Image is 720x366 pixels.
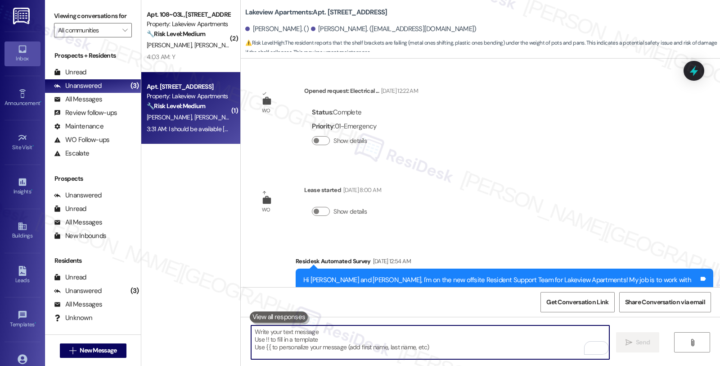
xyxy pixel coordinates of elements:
[262,205,270,215] div: WO
[333,207,367,216] label: Show details
[54,108,117,118] div: Review follow-ups
[194,113,239,121] span: [PERSON_NAME]
[296,256,713,269] div: Residesk Automated Survey
[616,332,660,352] button: Send
[147,19,230,29] div: Property: Lakeview Apartments
[4,130,40,155] a: Site Visit •
[333,136,367,146] label: Show details
[625,339,632,346] i: 
[80,346,117,355] span: New Message
[13,8,31,24] img: ResiDesk Logo
[54,273,86,282] div: Unread
[304,185,381,198] div: Lease started
[147,125,331,133] div: 3:31 AM: I should be available [DATE] after 11 am . Yes I have a small dog .
[147,82,230,91] div: Apt. [STREET_ADDRESS]
[128,79,141,93] div: (3)
[54,191,102,200] div: Unanswered
[58,23,117,37] input: All communities
[303,275,699,314] div: Hi [PERSON_NAME] and [PERSON_NAME], I'm on the new offsite Resident Support Team for Lakeview Apa...
[128,284,141,298] div: (3)
[262,106,270,115] div: WO
[546,297,608,307] span: Get Conversation Link
[54,231,106,241] div: New Inbounds
[312,108,332,117] b: Status
[147,113,194,121] span: [PERSON_NAME]
[147,10,230,19] div: Apt. 108~03L, [STREET_ADDRESS]
[251,325,609,359] textarea: To enrich screen reader interactions, please activate Accessibility in Grammarly extension settings
[245,8,387,17] b: Lakeview Apartments: Apt. [STREET_ADDRESS]
[4,41,40,66] a: Inbox
[379,86,418,96] div: [DATE] 12:22 AM
[4,174,40,199] a: Insights •
[4,219,40,243] a: Buildings
[54,149,89,158] div: Escalate
[4,307,40,332] a: Templates •
[54,286,102,296] div: Unanswered
[311,24,477,34] div: [PERSON_NAME]. ([EMAIL_ADDRESS][DOMAIN_NAME])
[245,24,309,34] div: [PERSON_NAME]. ()
[54,204,86,214] div: Unread
[45,174,141,183] div: Prospects
[45,51,141,60] div: Prospects + Residents
[625,297,705,307] span: Share Conversation via email
[312,105,376,119] div: : Complete
[312,122,333,131] b: Priority
[54,135,109,145] div: WO Follow-ups
[45,256,141,265] div: Residents
[54,218,102,227] div: All Messages
[54,81,102,91] div: Unanswered
[540,292,614,312] button: Get Conversation Link
[371,256,411,266] div: [DATE] 12:54 AM
[54,68,86,77] div: Unread
[35,320,36,326] span: •
[245,39,284,46] strong: ⚠️ Risk Level: High
[147,102,205,110] strong: 🔧 Risk Level: Medium
[245,38,720,58] span: : The resident reports that the shelf brackets are failing (metal ones shifting, plastic ones ben...
[147,30,205,38] strong: 🔧 Risk Level: Medium
[147,91,230,101] div: Property: Lakeview Apartments
[54,122,103,131] div: Maintenance
[32,143,34,149] span: •
[619,292,711,312] button: Share Conversation via email
[4,263,40,288] a: Leads
[689,339,696,346] i: 
[69,347,76,354] i: 
[54,313,92,323] div: Unknown
[312,119,376,133] div: : 01-Emergency
[54,95,102,104] div: All Messages
[40,99,41,105] span: •
[304,86,418,99] div: Opened request: Electrical ...
[122,27,127,34] i: 
[54,9,132,23] label: Viewing conversations for
[147,41,194,49] span: [PERSON_NAME]
[31,187,32,193] span: •
[194,41,242,49] span: [PERSON_NAME]
[636,338,650,347] span: Send
[60,343,126,358] button: New Message
[54,300,102,309] div: All Messages
[147,53,175,61] div: 4:03 AM: Y
[341,185,381,195] div: [DATE] 8:00 AM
